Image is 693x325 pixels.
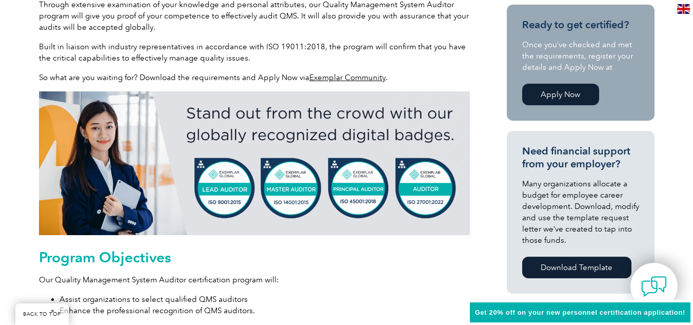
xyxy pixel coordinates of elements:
p: Many organizations allocate a budget for employee career development. Download, modify and use th... [522,178,639,246]
a: Download Template [522,257,631,278]
a: Apply Now [522,84,599,105]
a: Exemplar Community [309,73,386,82]
p: Built in liaison with industry representatives in accordance with ISO 19011:2018, the program wil... [39,41,470,64]
h2: Program Objectives [39,249,470,265]
img: contact-chat.png [641,274,667,299]
li: Assist organizations to select qualified QMS auditors [60,294,470,305]
p: Our Quality Management System Auditor certification program will: [39,274,470,285]
li: Enhance the professional recognition of QMS auditors. [60,305,470,316]
p: Once you’ve checked and met the requirements, register your details and Apply Now at [522,39,639,73]
a: BACK TO TOP [15,303,69,325]
h3: Ready to get certified? [522,18,639,31]
p: So what are you waiting for? Download the requirements and Apply Now via . [39,72,470,83]
h3: Need financial support from your employer? [522,145,639,170]
span: Get 20% off on your new personnel certification application! [475,309,685,316]
img: badges [39,91,470,235]
img: en [677,4,690,14]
